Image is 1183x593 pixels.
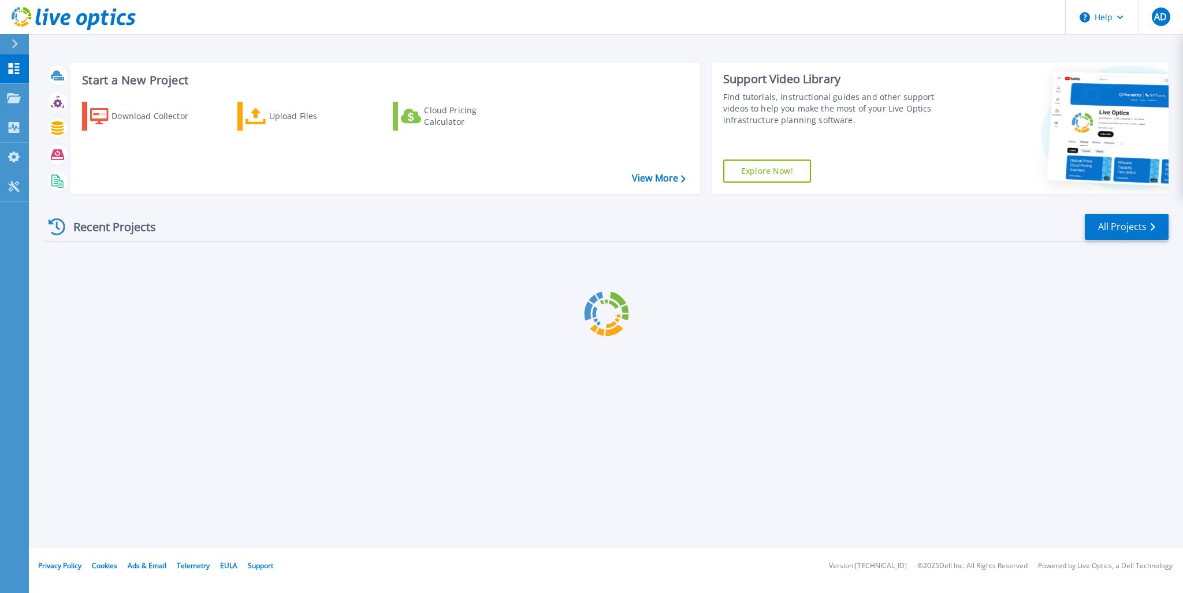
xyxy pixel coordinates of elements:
[1085,214,1169,240] a: All Projects
[82,102,211,131] a: Download Collector
[237,102,366,131] a: Upload Files
[393,102,522,131] a: Cloud Pricing Calculator
[723,72,957,87] div: Support Video Library
[82,74,685,87] h3: Start a New Project
[248,561,273,570] a: Support
[424,105,516,128] div: Cloud Pricing Calculator
[723,160,811,183] a: Explore Now!
[1038,562,1173,570] li: Powered by Live Optics, a Dell Technology
[917,562,1028,570] li: © 2025 Dell Inc. All Rights Reserved
[723,91,957,126] div: Find tutorials, instructional guides and other support videos to help you make the most of your L...
[1154,12,1167,21] span: AD
[128,561,166,570] a: Ads & Email
[38,561,81,570] a: Privacy Policy
[111,105,204,128] div: Download Collector
[44,213,172,241] div: Recent Projects
[92,561,117,570] a: Cookies
[177,561,210,570] a: Telemetry
[632,173,686,184] a: View More
[829,562,907,570] li: Version: [TECHNICAL_ID]
[269,105,362,128] div: Upload Files
[220,561,237,570] a: EULA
